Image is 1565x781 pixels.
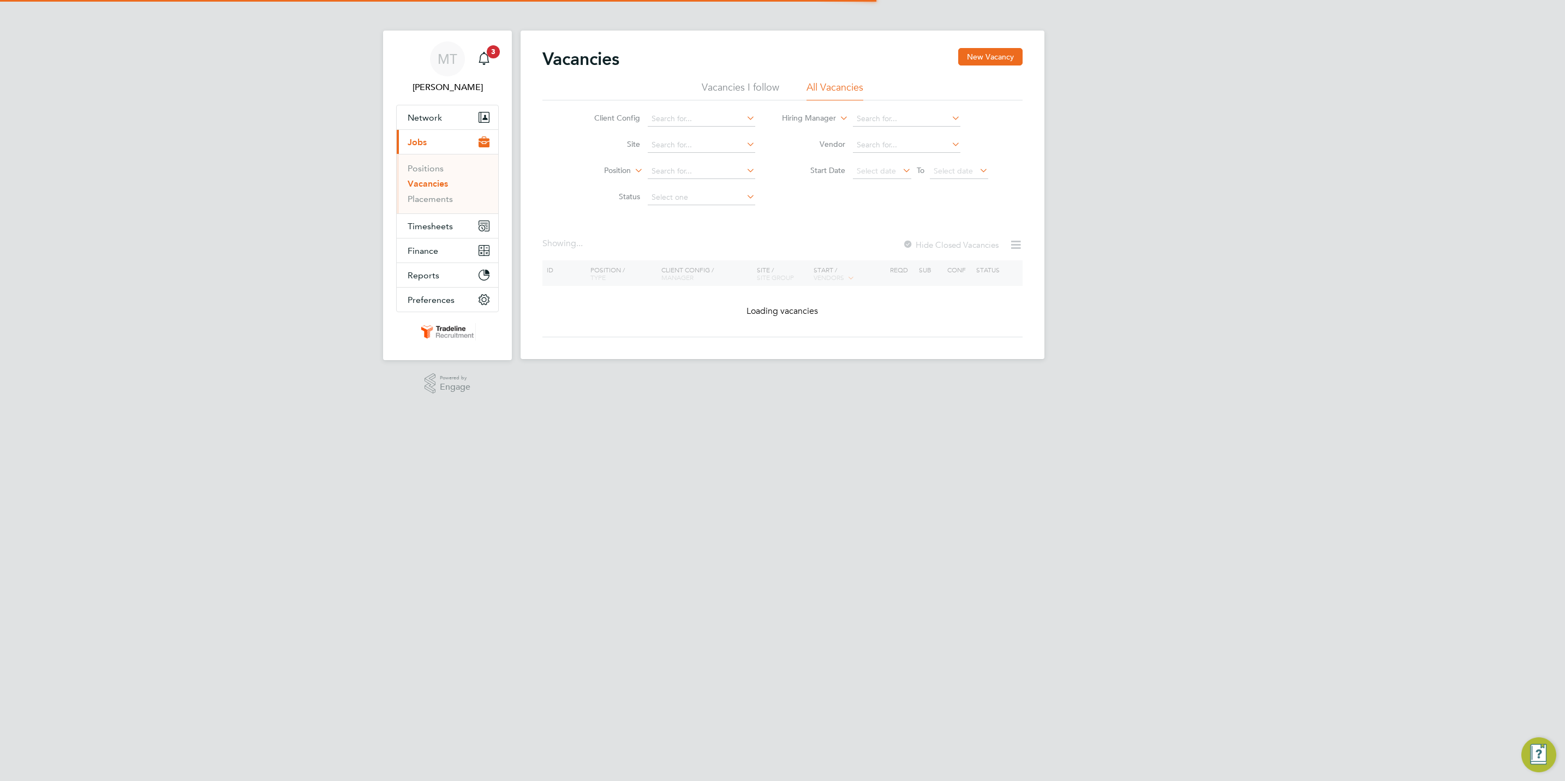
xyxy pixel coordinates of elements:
span: Marina Takkou [396,81,499,94]
input: Search for... [648,138,755,153]
img: tradelinerecruitment-logo-retina.png [419,323,476,341]
input: Search for... [648,111,755,127]
a: 3 [473,41,495,76]
button: Finance [397,239,498,263]
button: Preferences [397,288,498,312]
input: Search for... [853,138,960,153]
span: To [913,163,928,177]
span: 3 [487,45,500,58]
input: Search for... [648,164,755,179]
span: Engage [440,383,470,392]
button: New Vacancy [958,48,1023,65]
span: Finance [408,246,438,256]
label: Start Date [782,165,845,175]
label: Client Config [577,113,640,123]
li: All Vacancies [807,81,863,100]
span: Select date [857,166,896,176]
span: MT [438,52,457,66]
input: Select one [648,190,755,205]
button: Reports [397,263,498,287]
span: Select date [934,166,973,176]
a: Vacancies [408,178,448,189]
a: Placements [408,194,453,204]
span: Network [408,112,442,123]
button: Engage Resource Center [1521,737,1556,772]
span: Jobs [408,137,427,147]
a: Positions [408,163,444,174]
label: Status [577,192,640,201]
a: Go to home page [396,323,499,341]
button: Network [397,105,498,129]
label: Hide Closed Vacancies [903,240,999,250]
a: Powered byEngage [425,373,471,394]
span: Powered by [440,373,470,383]
span: Preferences [408,295,455,305]
label: Hiring Manager [773,113,836,124]
h2: Vacancies [542,48,619,70]
span: ... [576,238,583,249]
input: Search for... [853,111,960,127]
div: Jobs [397,154,498,213]
label: Vendor [782,139,845,149]
label: Site [577,139,640,149]
a: MT[PERSON_NAME] [396,41,499,94]
button: Jobs [397,130,498,154]
span: Timesheets [408,221,453,231]
button: Timesheets [397,214,498,238]
li: Vacancies I follow [702,81,779,100]
span: Reports [408,270,439,281]
label: Position [568,165,631,176]
div: Showing [542,238,585,249]
nav: Main navigation [383,31,512,360]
